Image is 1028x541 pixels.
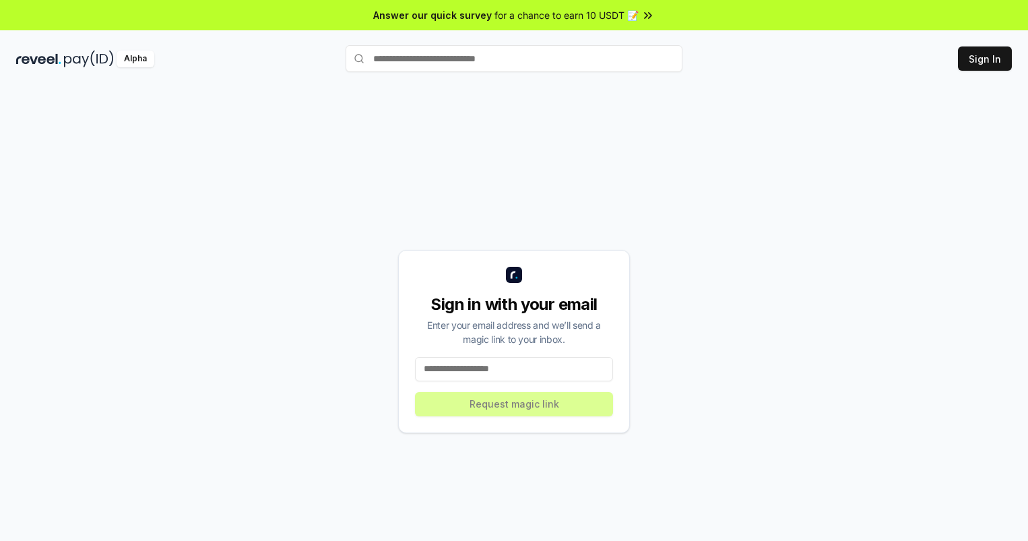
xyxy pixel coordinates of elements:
div: Sign in with your email [415,294,613,315]
img: logo_small [506,267,522,283]
button: Sign In [958,46,1012,71]
span: Answer our quick survey [373,8,492,22]
img: pay_id [64,51,114,67]
div: Enter your email address and we’ll send a magic link to your inbox. [415,318,613,346]
div: Alpha [117,51,154,67]
img: reveel_dark [16,51,61,67]
span: for a chance to earn 10 USDT 📝 [494,8,639,22]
